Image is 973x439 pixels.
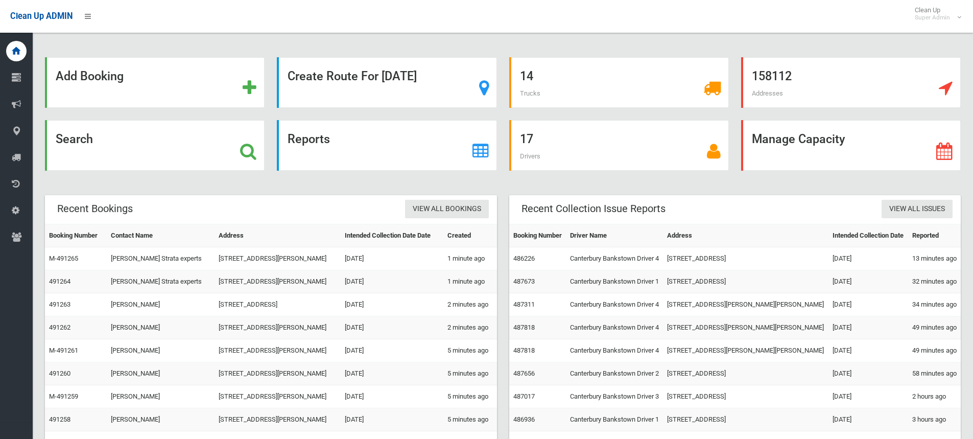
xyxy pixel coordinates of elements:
[566,247,663,270] td: Canterbury Bankstown Driver 4
[107,293,215,316] td: [PERSON_NAME]
[663,270,828,293] td: [STREET_ADDRESS]
[215,316,341,339] td: [STREET_ADDRESS][PERSON_NAME]
[215,224,341,247] th: Address
[509,199,678,219] header: Recent Collection Issue Reports
[443,339,497,362] td: 5 minutes ago
[663,385,828,408] td: [STREET_ADDRESS]
[45,120,265,171] a: Search
[828,247,908,270] td: [DATE]
[908,247,961,270] td: 13 minutes ago
[828,339,908,362] td: [DATE]
[566,270,663,293] td: Canterbury Bankstown Driver 1
[277,57,496,108] a: Create Route For [DATE]
[663,316,828,339] td: [STREET_ADDRESS][PERSON_NAME][PERSON_NAME]
[49,278,70,285] a: 491264
[288,69,417,83] strong: Create Route For [DATE]
[882,200,953,219] a: View All Issues
[277,120,496,171] a: Reports
[45,57,265,108] a: Add Booking
[513,369,535,377] a: 487656
[215,362,341,385] td: [STREET_ADDRESS][PERSON_NAME]
[828,408,908,431] td: [DATE]
[341,385,443,408] td: [DATE]
[908,316,961,339] td: 49 minutes ago
[215,385,341,408] td: [STREET_ADDRESS][PERSON_NAME]
[107,270,215,293] td: [PERSON_NAME] Strata experts
[663,408,828,431] td: [STREET_ADDRESS]
[566,316,663,339] td: Canterbury Bankstown Driver 4
[49,255,78,262] a: M-491265
[107,247,215,270] td: [PERSON_NAME] Strata experts
[741,120,961,171] a: Manage Capacity
[443,247,497,270] td: 1 minute ago
[915,14,950,21] small: Super Admin
[908,362,961,385] td: 58 minutes ago
[513,324,535,331] a: 487818
[513,392,535,400] a: 487017
[908,224,961,247] th: Reported
[513,415,535,423] a: 486936
[341,408,443,431] td: [DATE]
[443,293,497,316] td: 2 minutes ago
[752,132,845,146] strong: Manage Capacity
[405,200,489,219] a: View All Bookings
[215,339,341,362] td: [STREET_ADDRESS][PERSON_NAME]
[828,270,908,293] td: [DATE]
[828,293,908,316] td: [DATE]
[566,224,663,247] th: Driver Name
[288,132,330,146] strong: Reports
[520,89,540,97] span: Trucks
[663,339,828,362] td: [STREET_ADDRESS][PERSON_NAME][PERSON_NAME]
[828,316,908,339] td: [DATE]
[341,293,443,316] td: [DATE]
[107,224,215,247] th: Contact Name
[520,152,540,160] span: Drivers
[513,255,535,262] a: 486226
[341,224,443,247] th: Intended Collection Date Date
[663,293,828,316] td: [STREET_ADDRESS][PERSON_NAME][PERSON_NAME]
[215,247,341,270] td: [STREET_ADDRESS][PERSON_NAME]
[520,69,533,83] strong: 14
[215,408,341,431] td: [STREET_ADDRESS][PERSON_NAME]
[509,57,729,108] a: 14 Trucks
[513,301,535,308] a: 487311
[49,415,70,423] a: 491258
[107,316,215,339] td: [PERSON_NAME]
[49,346,78,354] a: M-491261
[56,69,124,83] strong: Add Booking
[910,6,960,21] span: Clean Up
[443,362,497,385] td: 5 minutes ago
[49,301,70,308] a: 491263
[49,392,78,400] a: M-491259
[341,362,443,385] td: [DATE]
[215,293,341,316] td: [STREET_ADDRESS]
[908,270,961,293] td: 32 minutes ago
[45,224,107,247] th: Booking Number
[107,385,215,408] td: [PERSON_NAME]
[10,11,73,21] span: Clean Up ADMIN
[752,69,792,83] strong: 158112
[215,270,341,293] td: [STREET_ADDRESS][PERSON_NAME]
[663,224,828,247] th: Address
[663,362,828,385] td: [STREET_ADDRESS]
[107,408,215,431] td: [PERSON_NAME]
[443,270,497,293] td: 1 minute ago
[828,224,908,247] th: Intended Collection Date
[908,293,961,316] td: 34 minutes ago
[828,385,908,408] td: [DATE]
[908,408,961,431] td: 3 hours ago
[443,224,497,247] th: Created
[56,132,93,146] strong: Search
[566,385,663,408] td: Canterbury Bankstown Driver 3
[513,346,535,354] a: 487818
[566,362,663,385] td: Canterbury Bankstown Driver 2
[520,132,533,146] strong: 17
[908,385,961,408] td: 2 hours ago
[443,408,497,431] td: 5 minutes ago
[828,362,908,385] td: [DATE]
[443,316,497,339] td: 2 minutes ago
[443,385,497,408] td: 5 minutes ago
[341,270,443,293] td: [DATE]
[752,89,783,97] span: Addresses
[509,120,729,171] a: 17 Drivers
